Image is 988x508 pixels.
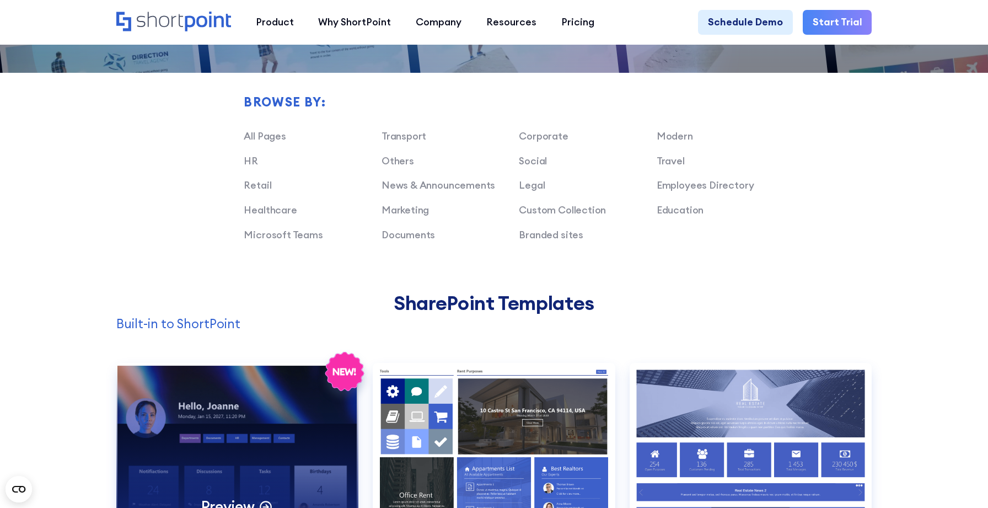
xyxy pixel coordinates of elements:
a: Legal [519,179,545,191]
a: Retail [244,179,271,191]
div: Resources [486,15,536,30]
p: Built-in to ShortPoint [116,315,872,334]
h2: Browse by: [244,95,794,109]
a: Why ShortPoint [306,10,404,35]
a: All Pages [244,130,286,142]
a: Employees Directory [657,179,754,191]
div: Pricing [561,15,594,30]
a: Transport [382,130,426,142]
a: HR [244,154,258,167]
a: Start Trial [803,10,872,35]
div: Why ShortPoint [318,15,391,30]
a: Home [116,12,231,33]
button: Open CMP widget [6,476,32,502]
a: Education [657,204,704,216]
a: Schedule Demo [698,10,793,35]
a: Others [382,154,414,167]
a: Social [519,154,547,167]
a: Company [404,10,474,35]
div: Company [416,15,461,30]
a: Travel [657,154,685,167]
a: News & Announcements [382,179,495,191]
a: Healthcare [244,204,297,216]
a: Branded sites [519,228,583,241]
a: Modern [657,130,693,142]
iframe: Chat Widget [933,455,988,508]
a: Marketing [382,204,429,216]
a: Corporate [519,130,568,142]
div: Product [256,15,294,30]
a: Resources [474,10,549,35]
h2: SharePoint Templates [116,292,872,315]
a: Custom Collection [519,204,606,216]
a: Pricing [549,10,606,35]
a: Documents [382,228,435,241]
a: Product [243,10,306,35]
a: Microsoft Teams [244,228,323,241]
